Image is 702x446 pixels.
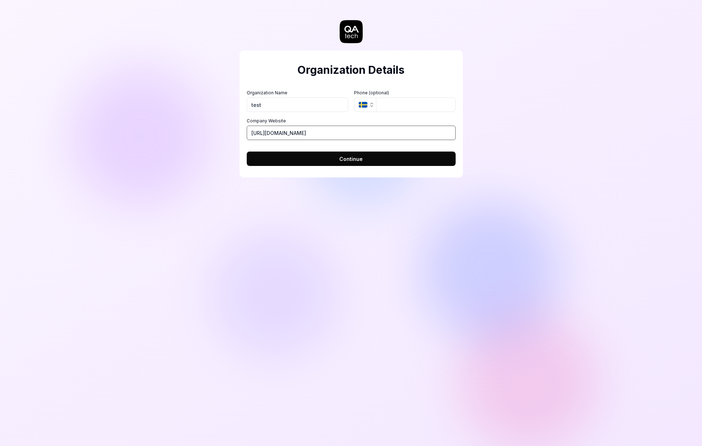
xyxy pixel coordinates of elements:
[247,118,456,124] label: Company Website
[247,62,456,78] h2: Organization Details
[354,90,456,96] label: Phone (optional)
[247,90,348,96] label: Organization Name
[339,155,363,163] span: Continue
[247,126,456,140] input: https://
[247,152,456,166] button: Continue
